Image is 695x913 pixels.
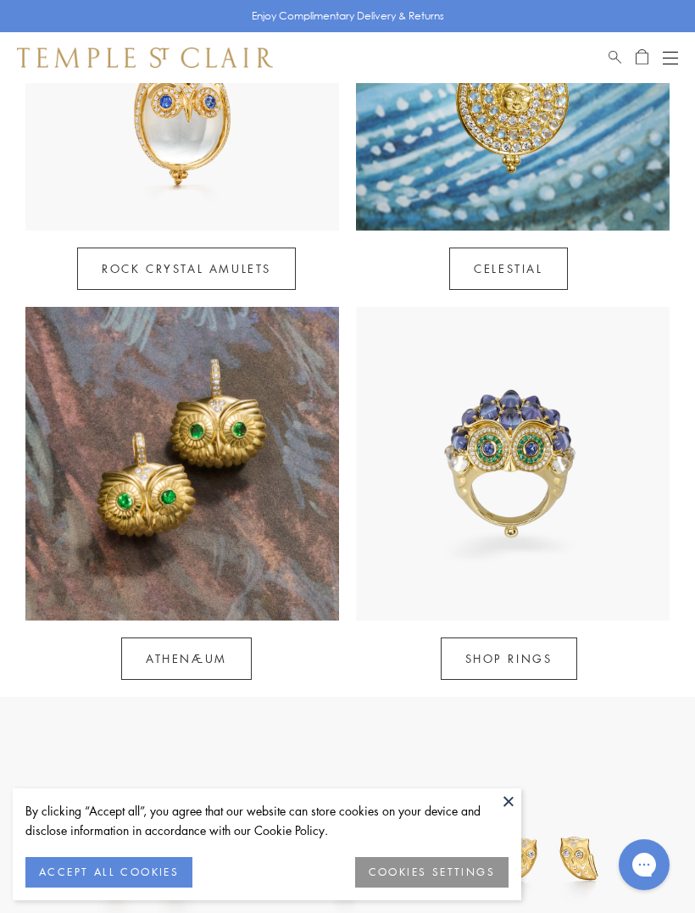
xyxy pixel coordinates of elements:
button: ACCEPT ALL COOKIES [25,857,192,888]
a: Celestial [449,248,567,290]
iframe: Gorgias live chat messenger [610,833,678,896]
button: COOKIES SETTINGS [355,857,509,888]
a: Search [609,47,621,68]
p: Enjoy Complimentary Delivery & Returns [252,8,444,25]
img: Temple St. Clair [17,47,273,68]
a: Rock Crystal Amulets [77,248,296,290]
a: SHOP RINGS [441,637,577,680]
div: By clicking “Accept all”, you agree that our website can store cookies on your device and disclos... [25,801,509,840]
a: Open Shopping Bag [636,47,648,68]
button: Open navigation [663,47,678,68]
a: Athenæum [121,637,252,680]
